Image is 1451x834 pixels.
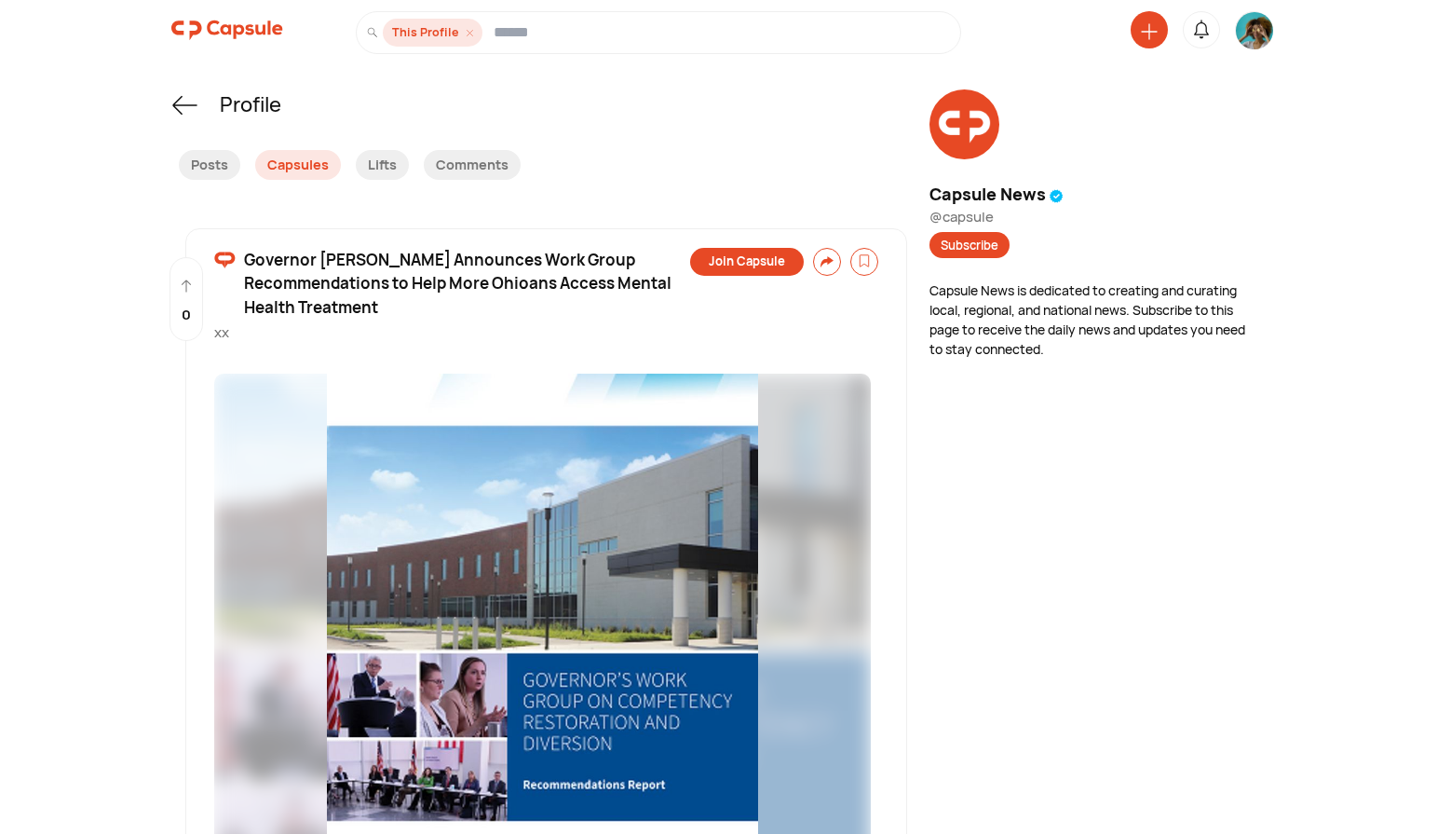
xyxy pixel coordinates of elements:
[356,150,409,180] div: Lifts
[214,322,878,344] p: xx
[171,11,283,48] img: logo
[690,248,804,276] div: Join Capsule
[929,207,1257,228] div: @ capsule
[1050,189,1064,203] img: tick
[220,89,281,120] div: Profile
[1236,12,1273,49] img: resizeImage
[244,248,685,320] span: Governor [PERSON_NAME] Announces Work Group Recommendations to Help More Ohioans Access Mental He...
[929,280,1257,359] div: Capsule News is dedicated to creating and curating local, regional, and national news. Subscribe ...
[182,305,191,326] p: 0
[929,232,1010,258] button: Subscribe
[255,150,341,180] div: Capsules
[171,11,283,54] a: logo
[929,182,1064,207] div: Capsule News
[383,19,482,48] div: This Profile
[929,89,999,159] img: resizeImage
[424,150,521,180] div: Comments
[179,150,240,180] div: Posts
